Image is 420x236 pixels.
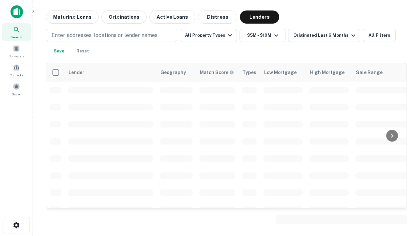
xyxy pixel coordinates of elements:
button: Originations [101,10,147,24]
div: Low Mortgage [264,69,297,76]
th: Types [239,63,260,82]
th: Lender [65,63,157,82]
p: Enter addresses, locations or lender names [52,31,157,39]
button: All Filters [363,29,396,42]
span: Contacts [10,72,23,78]
button: Active Loans [149,10,195,24]
div: Sale Range [356,69,383,76]
th: High Mortgage [306,63,352,82]
button: Lenders [240,10,279,24]
button: Save your search to get updates of matches that match your search criteria. [49,45,70,58]
span: Saved [12,91,21,97]
th: Low Mortgage [260,63,306,82]
a: Search [2,23,31,41]
div: Capitalize uses an advanced AI algorithm to match your search with the best lender. The match sco... [200,69,234,76]
img: capitalize-icon.png [10,5,23,18]
div: Types [242,69,256,76]
button: Maturing Loans [46,10,99,24]
button: Enter addresses, locations or lender names [46,29,177,42]
a: Contacts [2,61,31,79]
th: Capitalize uses an advanced AI algorithm to match your search with the best lender. The match sco... [196,63,239,82]
a: Borrowers [2,42,31,60]
div: Lender [69,69,84,76]
div: Geography [160,69,186,76]
button: Reset [72,45,93,58]
a: Saved [2,80,31,98]
button: All Property Types [180,29,237,42]
span: Search [10,34,22,40]
div: Originated Last 6 Months [293,31,357,39]
button: Originated Last 6 Months [288,29,360,42]
button: $5M - $10M [240,29,285,42]
th: Geography [157,63,196,82]
th: Sale Range [352,63,411,82]
button: Distress [198,10,237,24]
h6: Match Score [200,69,233,76]
iframe: Chat Widget [387,163,420,194]
div: High Mortgage [310,69,345,76]
span: Borrowers [9,53,24,59]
